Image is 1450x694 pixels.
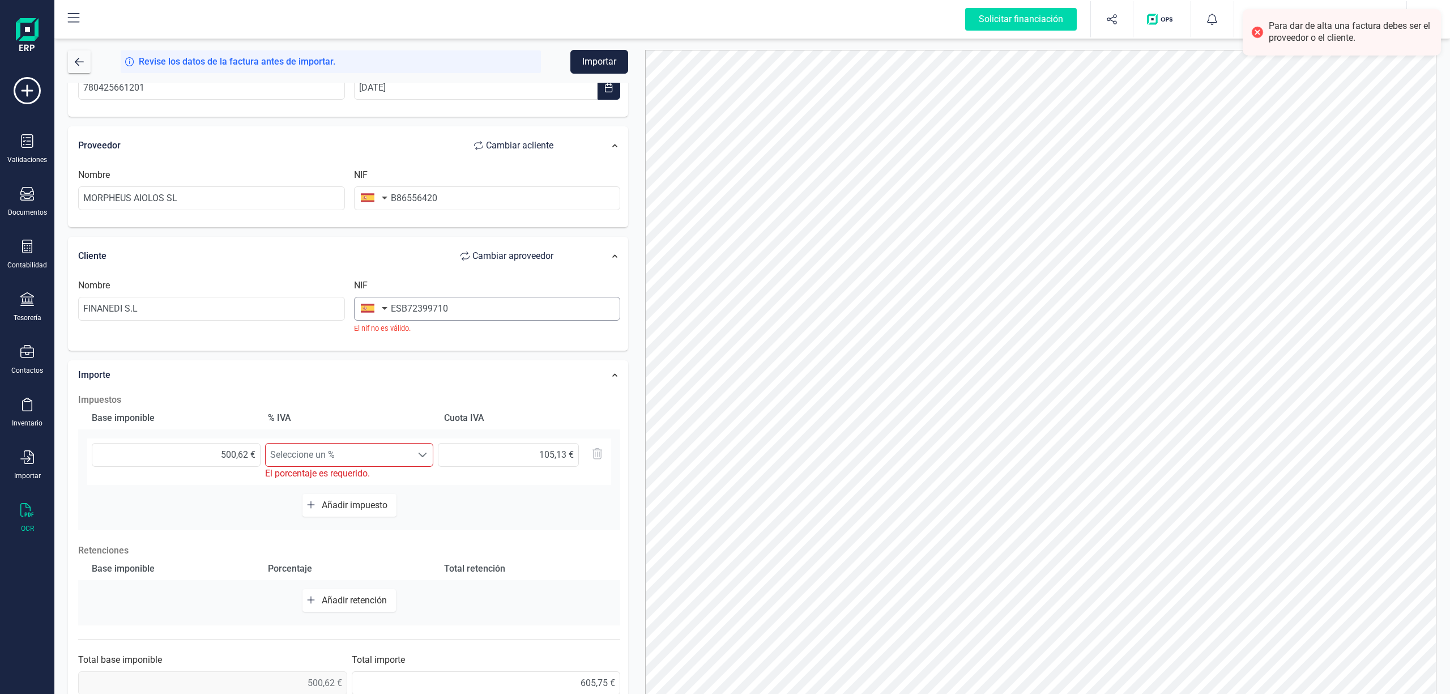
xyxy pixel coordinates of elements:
[78,393,620,407] h2: Impuestos
[302,494,396,517] button: Añadir impuesto
[21,524,34,533] div: OCR
[263,557,435,580] div: Porcentaje
[1140,1,1184,37] button: Logo de OPS
[322,500,392,510] span: Añadir impuesto
[952,1,1090,37] button: Solicitar financiación
[322,595,391,606] span: Añadir retención
[440,407,611,429] div: Cuota IVA
[302,589,396,612] button: Añadir retención
[78,369,110,380] span: Importe
[14,313,41,322] div: Tesorería
[1248,1,1393,37] button: FIFINANEDI, S.L.[PERSON_NAME]
[87,557,259,580] div: Base imponible
[354,279,368,292] label: NIF
[78,653,162,667] label: Total base imponible
[352,653,405,667] label: Total importe
[266,444,412,466] span: Seleccione un %
[139,55,335,69] span: Revise los datos de la factura antes de importar.
[78,134,565,157] div: Proveedor
[87,407,259,429] div: Base imponible
[92,443,261,467] input: 0,00 €
[438,443,578,467] input: 0,00 €
[965,8,1077,31] div: Solicitar financiación
[11,366,43,375] div: Contactos
[14,471,41,480] div: Importar
[354,168,368,182] label: NIF
[7,261,47,270] div: Contabilidad
[354,323,621,334] small: El nif no es válido.
[1252,7,1277,32] img: FI
[16,18,39,54] img: Logo Finanedi
[78,544,620,557] p: Retenciones
[1147,14,1177,25] img: Logo de OPS
[7,155,47,164] div: Validaciones
[78,168,110,182] label: Nombre
[8,208,47,217] div: Documentos
[78,279,110,292] label: Nombre
[570,50,628,74] button: Importar
[265,467,434,480] div: El porcentaje es requerido.
[472,249,553,263] span: Cambiar a proveedor
[440,557,611,580] div: Total retención
[1269,20,1432,44] div: Para dar de alta una factura debes ser el proveedor o el cliente.
[449,245,565,267] button: Cambiar aproveedor
[78,245,565,267] div: Cliente
[486,139,553,152] span: Cambiar a cliente
[12,419,42,428] div: Inventario
[463,134,565,157] button: Cambiar acliente
[263,407,435,429] div: % IVA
